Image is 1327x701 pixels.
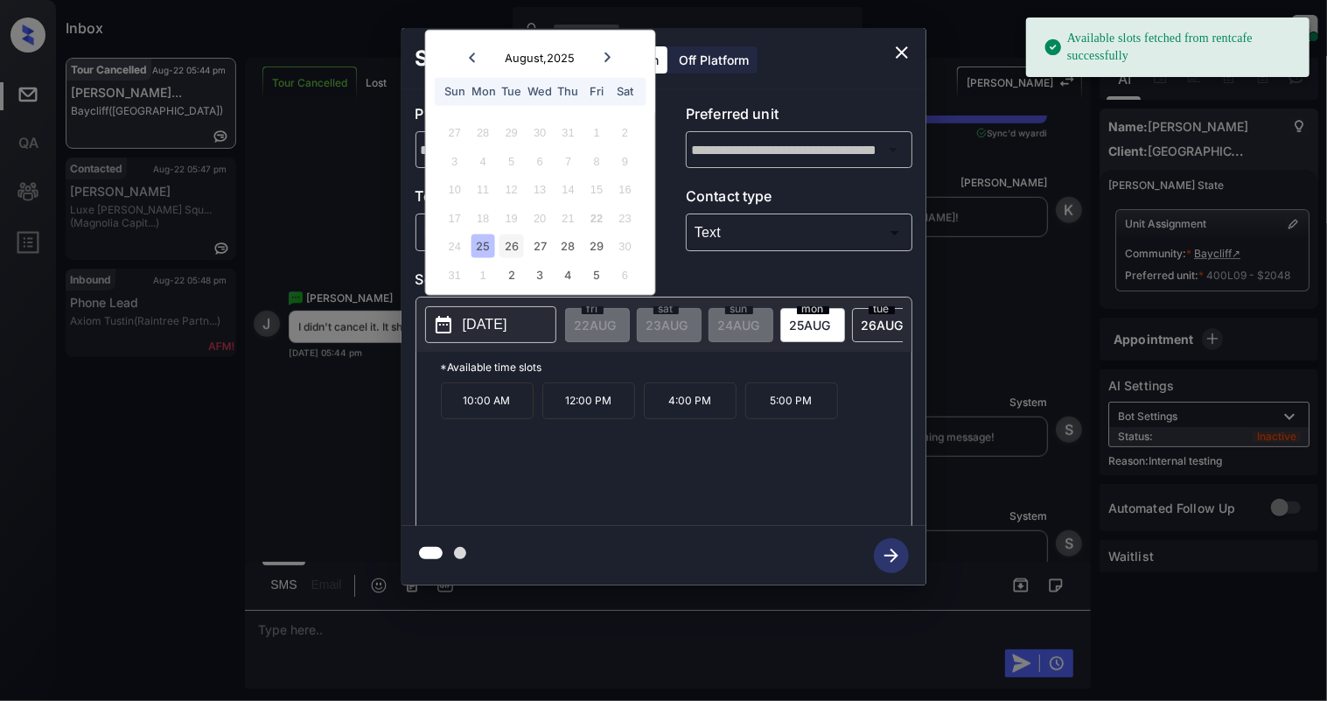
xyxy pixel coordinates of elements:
div: Not available Friday, August 22nd, 2025 [585,206,609,229]
div: Choose Friday, September 5th, 2025 [585,263,609,286]
div: date-select [852,308,917,342]
div: Not available Thursday, August 21st, 2025 [556,206,580,229]
span: 26 AUG [862,318,904,333]
div: Not available Tuesday, August 19th, 2025 [499,206,523,229]
p: 10:00 AM [441,382,534,419]
div: Not available Saturday, August 23rd, 2025 [613,206,637,229]
div: Not available Saturday, August 2nd, 2025 [613,121,637,144]
div: Available slots fetched from rentcafe successfully [1044,23,1296,72]
div: Not available Sunday, August 3rd, 2025 [443,149,466,172]
div: In Person [420,218,638,247]
div: Choose Tuesday, September 2nd, 2025 [499,263,523,286]
p: *Available time slots [441,352,911,382]
div: Choose Wednesday, August 27th, 2025 [528,235,552,258]
div: Sun [443,80,466,103]
div: Wed [528,80,552,103]
p: 5:00 PM [745,382,838,419]
p: Select slot [416,269,912,297]
p: [DATE] [463,314,507,335]
div: Not available Wednesday, August 20th, 2025 [528,206,552,229]
div: Not available Wednesday, August 6th, 2025 [528,149,552,172]
button: close [884,35,919,70]
p: 4:00 PM [644,382,737,419]
div: Text [690,218,908,247]
div: Not available Monday, August 11th, 2025 [471,178,495,201]
p: 12:00 PM [542,382,635,419]
div: Tue [499,80,523,103]
p: Contact type [686,186,912,214]
div: Not available Wednesday, August 13th, 2025 [528,178,552,201]
div: Not available Friday, August 15th, 2025 [585,178,609,201]
div: Choose Tuesday, August 26th, 2025 [499,235,523,258]
div: Fri [585,80,609,103]
button: [DATE] [425,306,556,343]
div: Not available Saturday, September 6th, 2025 [613,263,637,286]
div: Not available Friday, August 8th, 2025 [585,149,609,172]
div: Not available Thursday, August 14th, 2025 [556,178,580,201]
div: Off Platform [670,46,758,74]
p: Tour type [416,186,642,214]
span: mon [797,304,829,314]
p: Preferred community [416,103,642,131]
div: Not available Sunday, August 17th, 2025 [443,206,466,229]
div: Not available Monday, September 1st, 2025 [471,263,495,286]
h2: Schedule Tour [402,28,580,89]
div: Choose Monday, August 25th, 2025 [471,235,495,258]
div: Not available Monday, August 18th, 2025 [471,206,495,229]
div: Not available Tuesday, July 29th, 2025 [499,121,523,144]
div: Not available Sunday, August 24th, 2025 [443,235,466,258]
div: Sat [613,80,637,103]
div: Not available Saturday, August 16th, 2025 [613,178,637,201]
div: Not available Sunday, July 27th, 2025 [443,121,466,144]
div: Not available Saturday, August 9th, 2025 [613,149,637,172]
div: Not available Thursday, July 31st, 2025 [556,121,580,144]
div: Not available Tuesday, August 5th, 2025 [499,149,523,172]
div: date-select [780,308,845,342]
div: Not available Saturday, August 30th, 2025 [613,235,637,258]
div: Mon [471,80,495,103]
span: tue [869,304,895,314]
div: Not available Monday, July 28th, 2025 [471,121,495,144]
div: Not available Tuesday, August 12th, 2025 [499,178,523,201]
div: month 2025-08 [431,118,649,289]
div: Thu [556,80,580,103]
div: Not available Sunday, August 10th, 2025 [443,178,466,201]
div: Not available Wednesday, July 30th, 2025 [528,121,552,144]
div: Choose Thursday, September 4th, 2025 [556,263,580,286]
p: Preferred unit [686,103,912,131]
div: Not available Friday, August 1st, 2025 [585,121,609,144]
div: Choose Thursday, August 28th, 2025 [556,235,580,258]
div: Choose Wednesday, September 3rd, 2025 [528,263,552,286]
div: Not available Monday, August 4th, 2025 [471,149,495,172]
span: 25 AUG [790,318,831,333]
div: Choose Friday, August 29th, 2025 [585,235,609,258]
button: btn-next [863,533,919,578]
div: Not available Sunday, August 31st, 2025 [443,263,466,286]
div: Not available Thursday, August 7th, 2025 [556,149,580,172]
